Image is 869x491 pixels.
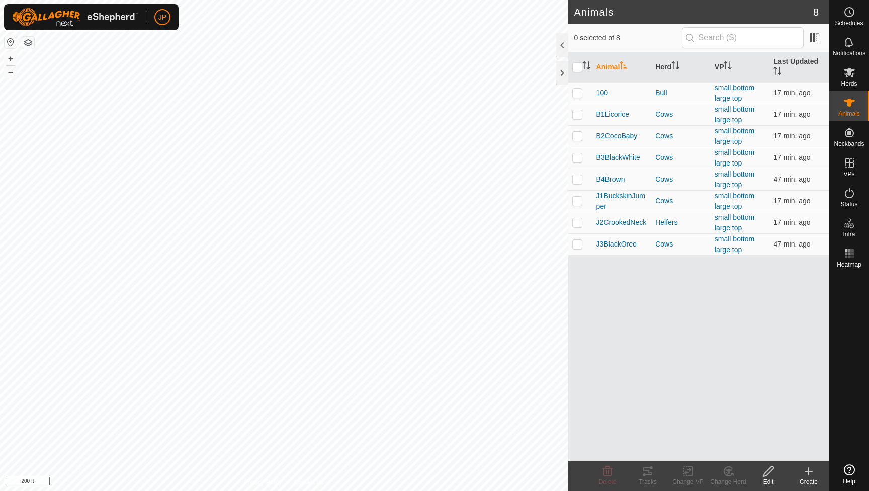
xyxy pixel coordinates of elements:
a: small bottom large top [715,105,754,124]
input: Search (S) [682,27,804,48]
span: Help [843,478,855,484]
p-sorticon: Activate to sort [724,63,732,71]
span: JP [158,12,166,23]
div: Cows [655,131,707,141]
a: small bottom large top [715,235,754,254]
span: Sep 4, 2025 at 7:02 PM [773,197,810,205]
span: Sep 4, 2025 at 7:02 PM [773,132,810,140]
th: Herd [651,52,711,83]
span: Schedules [835,20,863,26]
span: Delete [599,478,617,485]
span: Sep 4, 2025 at 7:02 PM [773,218,810,226]
a: small bottom large top [715,213,754,232]
img: Gallagher Logo [12,8,138,26]
div: Heifers [655,217,707,228]
span: B3BlackWhite [596,152,640,163]
div: Edit [748,477,789,486]
span: Sep 4, 2025 at 6:32 PM [773,175,810,183]
a: Help [829,460,869,488]
button: – [5,66,17,78]
th: Last Updated [769,52,829,83]
span: Sep 4, 2025 at 6:32 PM [773,240,810,248]
div: Create [789,477,829,486]
span: J2CrookedNeck [596,217,647,228]
div: Cows [655,152,707,163]
th: Animal [592,52,652,83]
span: Animals [838,111,860,117]
h2: Animals [574,6,813,18]
th: VP [711,52,770,83]
span: Herds [841,80,857,87]
span: B4Brown [596,174,625,185]
div: Change VP [668,477,708,486]
a: small bottom large top [715,127,754,145]
span: B2CocoBaby [596,131,638,141]
div: Cows [655,174,707,185]
span: 0 selected of 8 [574,33,682,43]
span: VPs [843,171,854,177]
div: Bull [655,88,707,98]
span: Neckbands [834,141,864,147]
button: + [5,53,17,65]
div: Cows [655,196,707,206]
div: Cows [655,109,707,120]
button: Map Layers [22,37,34,49]
a: small bottom large top [715,192,754,210]
span: J3BlackOreo [596,239,637,250]
div: Change Herd [708,477,748,486]
div: Cows [655,239,707,250]
button: Reset Map [5,36,17,48]
a: small bottom large top [715,84,754,102]
a: Privacy Policy [244,478,282,487]
div: Tracks [628,477,668,486]
span: Status [840,201,857,207]
span: Sep 4, 2025 at 7:02 PM [773,153,810,161]
span: Notifications [833,50,865,56]
p-sorticon: Activate to sort [671,63,679,71]
span: Sep 4, 2025 at 7:02 PM [773,89,810,97]
a: small bottom large top [715,170,754,189]
span: Sep 4, 2025 at 7:02 PM [773,110,810,118]
p-sorticon: Activate to sort [620,63,628,71]
span: J1BuckskinJumper [596,191,648,212]
p-sorticon: Activate to sort [773,68,781,76]
a: Contact Us [294,478,323,487]
p-sorticon: Activate to sort [582,63,590,71]
a: small bottom large top [715,148,754,167]
span: Heatmap [837,262,861,268]
span: 8 [813,5,819,20]
span: Infra [843,231,855,237]
span: 100 [596,88,608,98]
span: B1Licorice [596,109,629,120]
